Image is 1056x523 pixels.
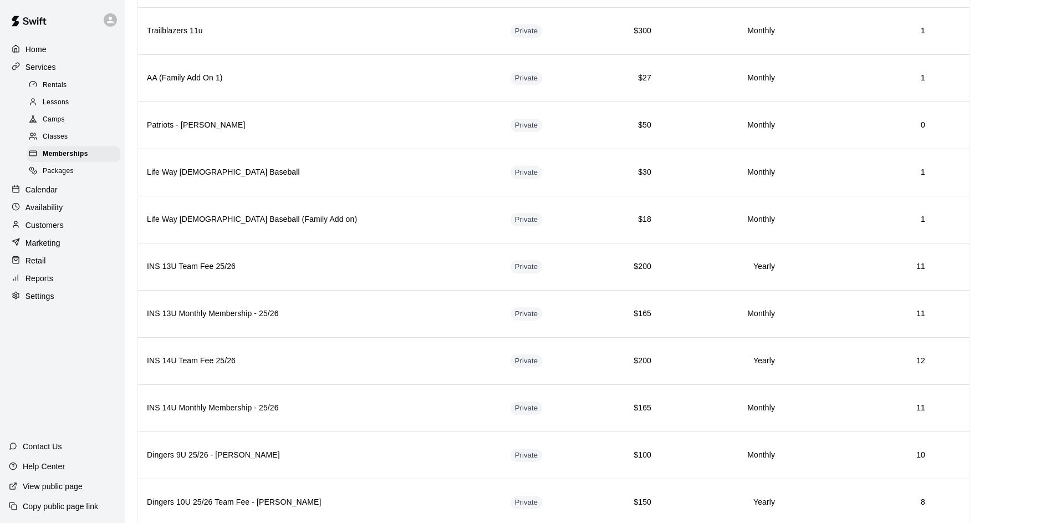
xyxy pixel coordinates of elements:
[27,129,125,146] a: Classes
[793,119,925,131] h6: 0
[603,449,651,461] h6: $100
[9,41,116,58] a: Home
[511,73,543,84] span: Private
[25,184,58,195] p: Calendar
[603,261,651,273] h6: $200
[25,255,46,266] p: Retail
[603,214,651,226] h6: $18
[147,449,493,461] h6: Dingers 9U 25/26 - [PERSON_NAME]
[669,261,775,273] h6: Yearly
[511,307,543,321] div: This membership is hidden from the memberships page
[669,402,775,414] h6: Monthly
[511,450,543,461] span: Private
[27,94,125,111] a: Lessons
[25,44,47,55] p: Home
[27,78,120,93] div: Rentals
[147,119,493,131] h6: Patriots - [PERSON_NAME]
[147,402,493,414] h6: INS 14U Monthly Membership - 25/26
[43,114,65,125] span: Camps
[43,166,74,177] span: Packages
[669,166,775,179] h6: Monthly
[511,166,543,179] div: This membership is hidden from the memberships page
[511,26,543,37] span: Private
[9,181,116,198] a: Calendar
[603,355,651,367] h6: $200
[9,59,116,75] a: Services
[27,146,125,163] a: Memberships
[27,95,120,110] div: Lessons
[793,261,925,273] h6: 11
[9,235,116,251] div: Marketing
[603,402,651,414] h6: $165
[25,202,63,213] p: Availability
[603,166,651,179] h6: $30
[603,119,651,131] h6: $50
[511,72,543,85] div: This membership is hidden from the memberships page
[147,25,493,37] h6: Trailblazers 11u
[511,119,543,132] div: This membership is hidden from the memberships page
[793,166,925,179] h6: 1
[511,120,543,131] span: Private
[27,146,120,162] div: Memberships
[511,260,543,273] div: This membership is hidden from the memberships page
[511,213,543,226] div: This membership is hidden from the memberships page
[147,72,493,84] h6: AA (Family Add On 1)
[147,308,493,320] h6: INS 13U Monthly Membership - 25/26
[43,149,88,160] span: Memberships
[27,164,120,179] div: Packages
[793,308,925,320] h6: 11
[511,496,543,509] div: This membership is hidden from the memberships page
[25,237,60,248] p: Marketing
[147,166,493,179] h6: Life Way [DEMOGRAPHIC_DATA] Baseball
[793,214,925,226] h6: 1
[793,25,925,37] h6: 1
[23,461,65,472] p: Help Center
[669,214,775,226] h6: Monthly
[9,270,116,287] a: Reports
[25,62,56,73] p: Services
[23,501,98,512] p: Copy public page link
[147,214,493,226] h6: Life Way [DEMOGRAPHIC_DATA] Baseball (Family Add on)
[603,496,651,509] h6: $150
[511,403,543,414] span: Private
[9,199,116,216] a: Availability
[511,262,543,272] span: Private
[9,217,116,233] a: Customers
[511,497,543,508] span: Private
[27,129,120,145] div: Classes
[793,402,925,414] h6: 11
[9,288,116,304] a: Settings
[9,252,116,269] a: Retail
[27,163,125,180] a: Packages
[27,111,125,129] a: Camps
[43,131,68,143] span: Classes
[603,72,651,84] h6: $27
[27,77,125,94] a: Rentals
[147,496,493,509] h6: Dingers 10U 25/26 Team Fee - [PERSON_NAME]
[669,449,775,461] h6: Monthly
[669,308,775,320] h6: Monthly
[25,273,53,284] p: Reports
[511,356,543,367] span: Private
[511,354,543,368] div: This membership is hidden from the memberships page
[511,402,543,415] div: This membership is hidden from the memberships page
[43,97,69,108] span: Lessons
[669,72,775,84] h6: Monthly
[793,449,925,461] h6: 10
[147,355,493,367] h6: INS 14U Team Fee 25/26
[25,220,64,231] p: Customers
[669,119,775,131] h6: Monthly
[27,112,120,128] div: Camps
[603,308,651,320] h6: $165
[603,25,651,37] h6: $300
[147,261,493,273] h6: INS 13U Team Fee 25/26
[511,167,543,178] span: Private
